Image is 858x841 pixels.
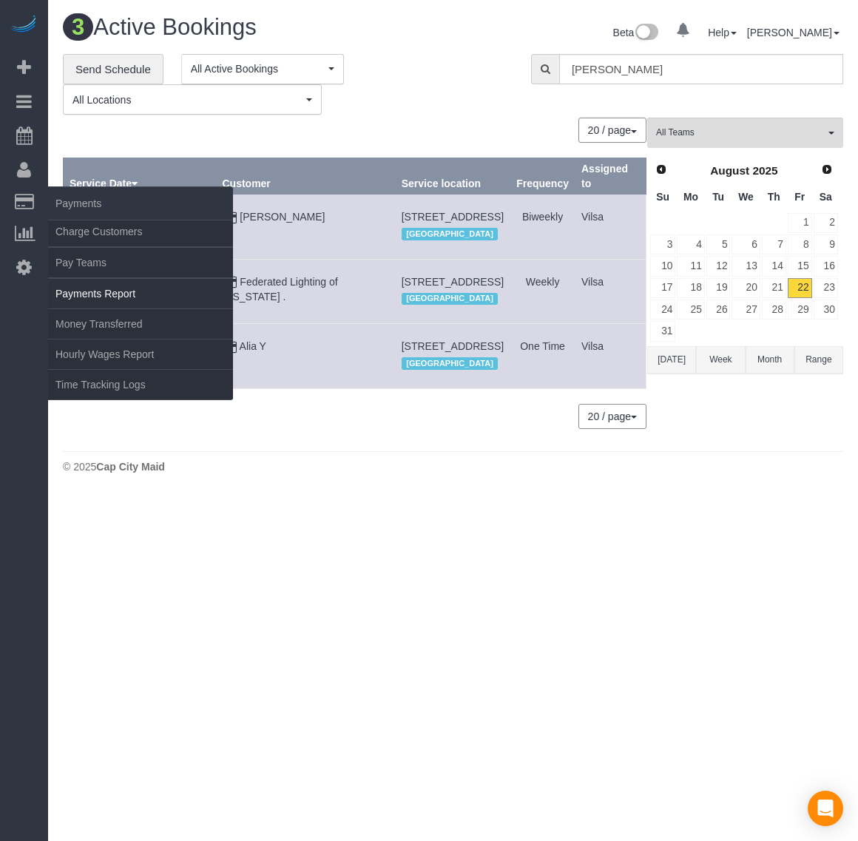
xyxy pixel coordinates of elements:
a: 25 [677,300,704,320]
th: Service location [395,158,510,195]
div: © 2025 [63,459,843,474]
a: Help [708,27,737,38]
td: Assigned to [575,324,646,388]
span: [GEOGRAPHIC_DATA] [402,228,499,240]
span: Tuesday [712,191,724,203]
a: 5 [706,234,731,254]
ul: Payments [48,216,233,400]
a: 19 [706,278,731,298]
a: 11 [677,256,704,276]
span: Prev [655,163,667,175]
a: Money Transferred [48,309,233,339]
th: Frequency [510,158,575,195]
td: Service location [395,259,510,323]
div: Location [402,354,504,373]
button: Month [746,346,794,374]
div: Open Intercom Messenger [808,791,843,826]
a: 24 [650,300,675,320]
a: 26 [706,300,731,320]
a: Pay Teams [48,248,233,277]
a: Hourly Wages Report [48,340,233,369]
span: All Locations [72,92,303,107]
img: Automaid Logo [9,15,38,36]
div: Location [402,289,504,308]
span: 2025 [752,164,777,177]
div: Location [402,224,504,243]
a: 14 [762,256,786,276]
a: [PERSON_NAME] [240,211,325,223]
a: 15 [788,256,812,276]
a: 7 [762,234,786,254]
span: [STREET_ADDRESS] [402,211,504,223]
a: Payments Report [48,279,233,308]
a: 1 [788,213,812,233]
span: [GEOGRAPHIC_DATA] [402,293,499,305]
a: 18 [677,278,704,298]
a: 10 [650,256,675,276]
a: Time Tracking Logs [48,370,233,399]
button: [DATE] [647,346,696,374]
a: 23 [814,278,838,298]
td: Service location [395,324,510,388]
a: 20 [732,278,760,298]
th: Customer [216,158,395,195]
nav: Pagination navigation [579,118,646,143]
a: 13 [732,256,760,276]
ol: All Locations [63,84,322,115]
span: All Teams [656,126,825,139]
span: All Active Bookings [191,61,325,76]
a: Prev [651,160,672,180]
td: Assigned to [575,259,646,323]
span: Thursday [768,191,780,203]
span: Monday [683,191,698,203]
a: Federated Lighting of [US_STATE] . [222,276,337,303]
a: 29 [788,300,812,320]
td: Frequency [510,324,575,388]
a: 2 [814,213,838,233]
a: 21 [762,278,786,298]
button: 20 / page [578,118,646,143]
th: Service Date [64,158,216,195]
button: All Teams [647,118,843,148]
button: Week [696,346,745,374]
span: Next [821,163,833,175]
span: 3 [63,13,93,41]
td: Customer [216,259,395,323]
a: 8 [788,234,812,254]
span: Friday [794,191,805,203]
span: Payments [48,186,233,220]
a: 28 [762,300,786,320]
a: 30 [814,300,838,320]
span: August [710,164,749,177]
a: 3 [650,234,675,254]
a: Next [817,160,837,180]
strong: Cap City Maid [96,461,165,473]
td: Assigned to [575,195,646,259]
a: 31 [650,321,675,341]
a: [PERSON_NAME] [747,27,840,38]
td: Frequency [510,259,575,323]
button: All Active Bookings [181,54,344,84]
span: Saturday [820,191,832,203]
a: 9 [814,234,838,254]
span: Sunday [656,191,669,203]
a: 27 [732,300,760,320]
td: Frequency [510,195,575,259]
a: 4 [677,234,704,254]
a: Alia Y [240,340,266,352]
img: New interface [634,24,658,43]
td: Customer [216,195,395,259]
h1: Active Bookings [63,15,442,40]
th: Assigned to [575,158,646,195]
span: [STREET_ADDRESS] [402,340,504,352]
a: Beta [613,27,659,38]
nav: Pagination navigation [579,404,646,429]
button: Range [794,346,843,374]
span: [GEOGRAPHIC_DATA] [402,357,499,369]
td: Service location [395,195,510,259]
td: Customer [216,324,395,388]
ol: All Teams [647,118,843,141]
span: Wednesday [738,191,754,203]
a: 17 [650,278,675,298]
button: 20 / page [578,404,646,429]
